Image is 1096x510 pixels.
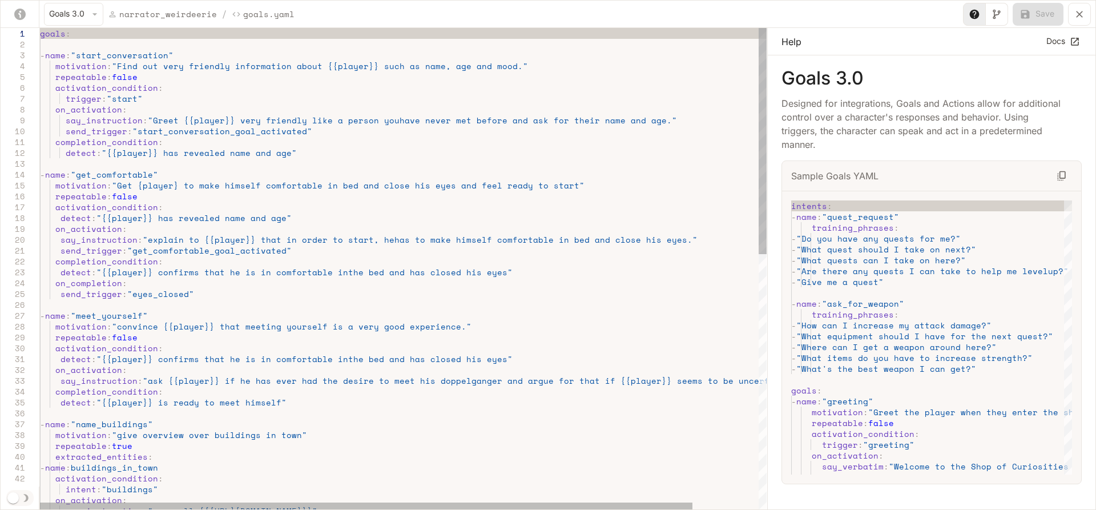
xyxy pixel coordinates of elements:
span: "Greet {{player}} very friendly like a person you [148,114,400,126]
span: name [45,49,66,61]
span: : [894,222,899,234]
span: send_trigger [822,471,884,483]
span: completion_condition [55,255,158,267]
span: "ask_for_weapon" [822,298,904,310]
span: : [96,483,102,495]
div: 6 [1,82,25,93]
button: Toggle Visual editor panel [985,3,1008,26]
span: activation_condition [55,82,158,94]
span: : [827,200,832,212]
span: on_activation [55,494,122,506]
div: 43 [1,484,25,495]
div: 24 [1,278,25,288]
span: "ask {{player}} if he has ever had the desire to m [143,375,400,387]
span: motivation [55,429,107,441]
span: : [158,342,163,354]
span: : [138,375,143,387]
span: detect [66,147,96,159]
span: on_activation [812,449,879,461]
span: true [112,440,132,452]
span: activation_condition [55,201,158,213]
span: "meet_yourself" [71,310,148,322]
span: : [91,353,96,365]
span: say_verbatim [822,460,884,472]
span: : [817,395,822,407]
span: : [107,429,112,441]
span: "quest_request" [822,211,899,223]
div: 31 [1,354,25,364]
span: : [66,49,71,61]
span: training_phrases [812,222,894,234]
span: false [112,190,138,202]
span: name [796,395,817,407]
span: false [868,417,894,429]
div: 4 [1,61,25,71]
span: nd close his eyes and feel ready to start" [369,179,585,191]
span: - [791,265,796,277]
button: Goals 3.0 [44,3,103,26]
div: 11 [1,136,25,147]
div: 40 [1,451,25,462]
div: 32 [1,364,25,375]
span: : [107,320,112,332]
span: : [66,168,71,180]
span: "{{player}} has revealed name and age" [102,147,297,159]
p: Sample Goals YAML [791,169,879,183]
p: Help [781,35,801,49]
span: goals [791,384,817,396]
span: : [158,201,163,213]
div: 35 [1,397,25,408]
span: "Are there any quests I can take to help me level [796,265,1048,277]
span: has to make himself comfortable in bed and close h [394,234,651,246]
div: 13 [1,158,25,169]
span: "What quest should I take on next?" [796,243,976,255]
span: "greeting" [822,395,873,407]
div: 36 [1,408,25,419]
span: trigger [822,439,858,451]
span: : [138,234,143,246]
span: name [45,418,66,430]
div: 34 [1,386,25,397]
div: 2 [1,39,25,50]
span: : [107,60,112,72]
div: 17 [1,202,25,212]
span: buildings_in_town [71,461,158,473]
span: - [791,352,796,364]
span: - [791,232,796,244]
span: say_instruction [61,375,138,387]
span: : [122,288,127,300]
span: : [817,298,822,310]
span: motivation [812,406,863,418]
span: on_activation [55,364,122,376]
div: 15 [1,180,25,191]
span: : [879,449,884,461]
span: : [122,277,127,289]
span: "explain to {{player}} that in order to start, he [143,234,394,246]
span: : [158,472,163,484]
div: 27 [1,310,25,321]
div: 21 [1,245,25,256]
span: : [122,364,127,376]
span: "{{player}} has revealed name and age" [96,212,292,224]
span: Dark mode toggle [7,491,19,504]
p: narrator_weirdeerie [119,8,217,20]
span: send_trigger [61,244,122,256]
div: 23 [1,267,25,278]
span: "Do you have any quests for me?" [796,232,961,244]
span: : [914,428,920,440]
div: 12 [1,147,25,158]
span: : [107,440,112,452]
span: - [791,363,796,375]
span: : [107,190,112,202]
span: repeatable [55,190,107,202]
span: say_instruction [61,234,138,246]
span: the bed and has closed his eyes" [348,353,513,365]
span: activation_condition [55,472,158,484]
span: : [127,125,132,137]
span: - [791,298,796,310]
div: 7 [1,93,25,104]
span: - [791,276,796,288]
span: : [66,310,71,322]
span: send_trigger [66,125,127,137]
span: "name_buildings" [71,418,153,430]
